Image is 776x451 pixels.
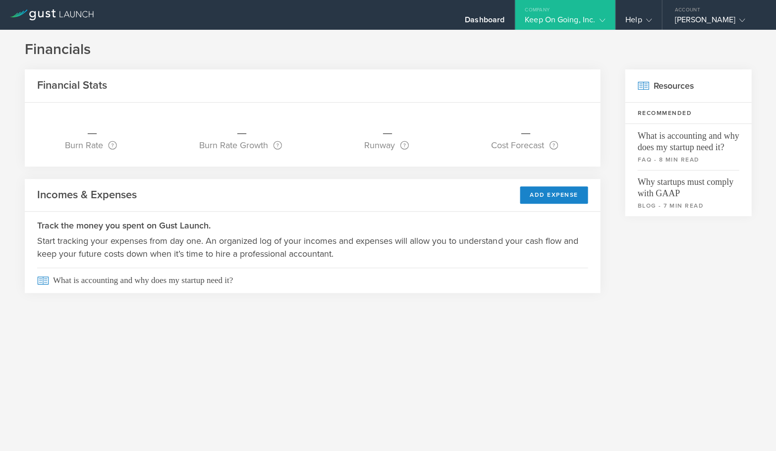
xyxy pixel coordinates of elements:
[199,139,282,152] div: Burn Rate Growth
[674,15,759,30] div: [PERSON_NAME]
[625,103,751,124] h3: Recommended
[520,186,588,204] button: Add Expense
[625,15,652,30] div: Help
[726,403,776,451] iframe: Chat Widget
[491,117,560,139] div: _
[364,139,409,152] div: Runway
[637,170,739,199] span: Why startups must comply with GAAP
[25,40,751,59] h1: Financials
[637,155,739,164] small: FAQ - 8 min read
[637,124,739,153] span: What is accounting and why does my startup need it?
[199,117,284,139] div: _
[625,170,751,216] a: Why startups must comply with GAAPblog - 7 min read
[37,268,588,293] span: What is accounting and why does my startup need it?
[25,268,600,293] a: What is accounting and why does my startup need it?
[65,117,119,139] div: _
[37,188,137,202] h2: Incomes & Expenses
[37,219,588,232] h3: Track the money you spent on Gust Launch.
[625,69,751,103] h2: Resources
[525,15,605,30] div: Keep On Going, Inc.
[37,234,588,260] p: Start tracking your expenses from day one. An organized log of your incomes and expenses will all...
[637,201,739,210] small: blog - 7 min read
[465,15,504,30] div: Dashboard
[364,117,411,139] div: _
[625,124,751,170] a: What is accounting and why does my startup need it?FAQ - 8 min read
[65,139,117,152] div: Burn Rate
[37,78,107,93] h2: Financial Stats
[491,139,558,152] div: Cost Forecast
